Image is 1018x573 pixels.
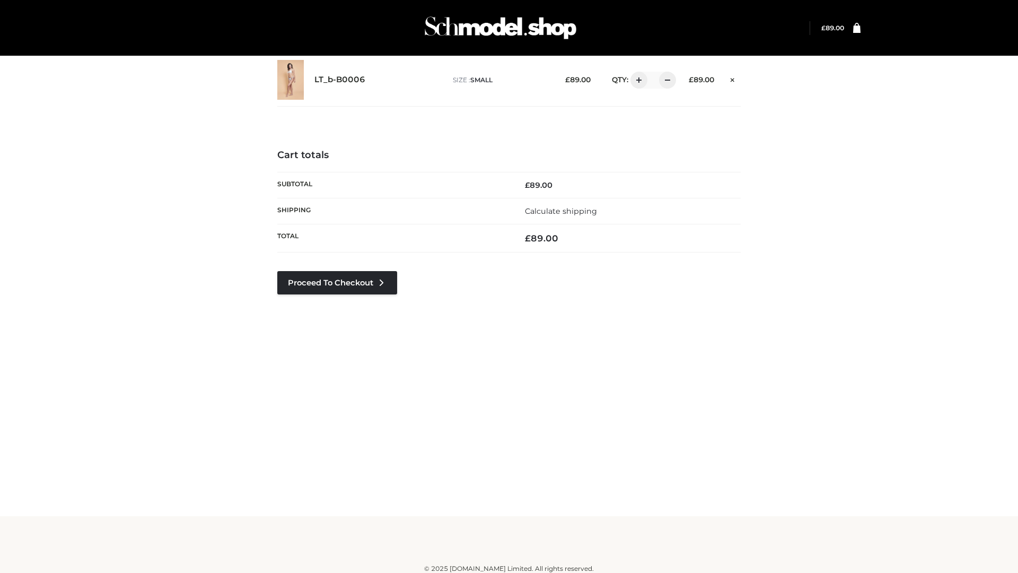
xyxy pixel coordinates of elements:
bdi: 89.00 [565,75,591,84]
bdi: 89.00 [689,75,714,84]
bdi: 89.00 [821,24,844,32]
span: SMALL [470,76,493,84]
span: £ [525,180,530,190]
div: QTY: [601,72,672,89]
a: Calculate shipping [525,206,597,216]
p: size : [453,75,549,85]
span: £ [565,75,570,84]
a: Proceed to Checkout [277,271,397,294]
a: £89.00 [821,24,844,32]
th: Total [277,224,509,253]
th: Subtotal [277,172,509,198]
a: Remove this item [725,72,741,85]
bdi: 89.00 [525,233,558,244]
span: £ [821,24,826,32]
h4: Cart totals [277,150,741,161]
span: £ [689,75,694,84]
a: LT_b-B0006 [314,75,365,85]
bdi: 89.00 [525,180,552,190]
span: £ [525,233,531,244]
img: Schmodel Admin 964 [421,7,580,49]
th: Shipping [277,198,509,224]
